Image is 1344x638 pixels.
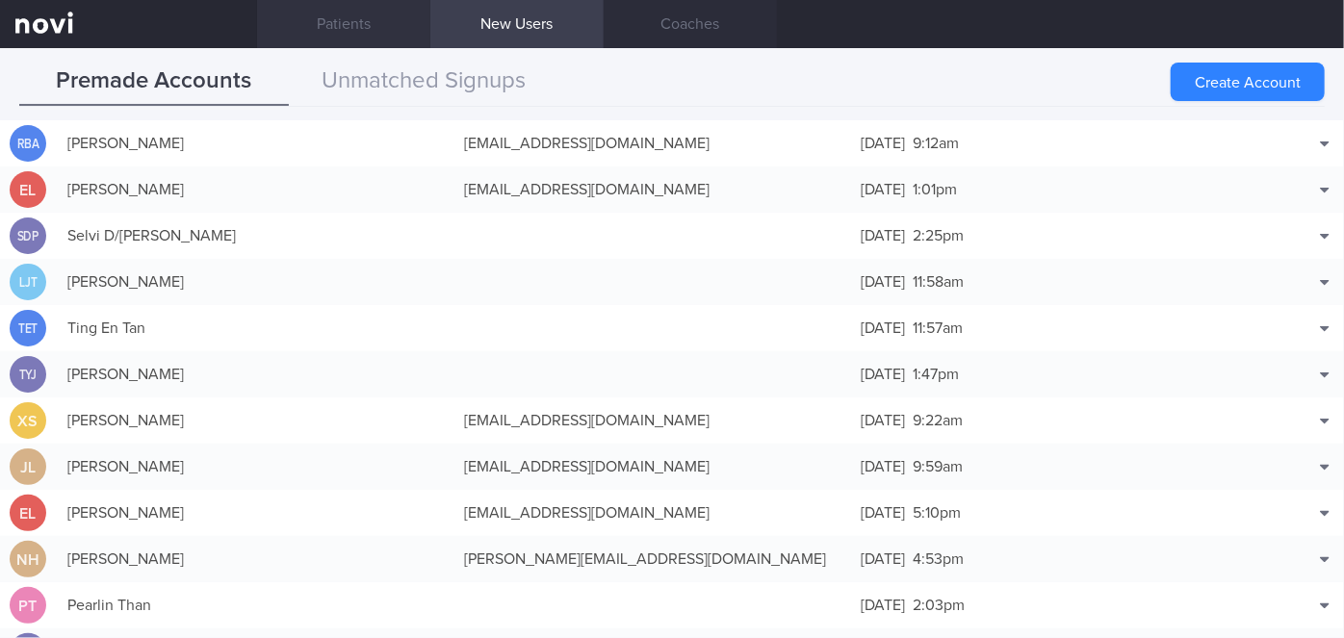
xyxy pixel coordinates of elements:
span: [DATE] [861,228,905,243]
span: 11:57am [913,320,963,336]
div: LJT [13,264,43,301]
div: [EMAIL_ADDRESS][DOMAIN_NAME] [454,124,851,163]
div: NH [10,541,46,578]
span: 2:03pm [913,598,965,613]
div: [EMAIL_ADDRESS][DOMAIN_NAME] [454,447,851,486]
div: SDP [13,217,43,255]
span: 9:12am [913,136,959,151]
div: [PERSON_NAME] [58,355,454,394]
span: [DATE] [861,182,905,197]
button: Unmatched Signups [289,58,558,106]
button: Premade Accounts [19,58,289,106]
button: Create Account [1171,63,1325,101]
div: TET [13,310,43,347]
span: 1:47pm [913,367,959,382]
div: PT [10,587,46,625]
div: [EMAIL_ADDRESS][DOMAIN_NAME] [454,170,851,209]
span: [DATE] [861,505,905,521]
div: [PERSON_NAME] [58,494,454,532]
div: [EMAIL_ADDRESS][DOMAIN_NAME] [454,401,851,440]
div: [PERSON_NAME] [58,124,454,163]
div: TYJ [13,356,43,394]
span: [DATE] [861,413,905,428]
div: EL [10,171,46,209]
span: 2:25pm [913,228,964,243]
span: [DATE] [861,459,905,474]
span: [DATE] [861,136,905,151]
span: [DATE] [861,274,905,290]
div: EL [10,495,46,532]
div: [PERSON_NAME] [58,447,454,486]
span: 9:22am [913,413,963,428]
div: [PERSON_NAME] [58,401,454,440]
div: RBA [13,125,43,163]
span: 4:53pm [913,551,964,567]
div: [PERSON_NAME][EMAIL_ADDRESS][DOMAIN_NAME] [454,540,851,578]
div: [PERSON_NAME] [58,540,454,578]
span: 1:01pm [913,182,957,197]
div: Ting En Tan [58,309,454,347]
span: 9:59am [913,459,963,474]
span: 11:58am [913,274,964,290]
span: 5:10pm [913,505,961,521]
span: [DATE] [861,367,905,382]
div: Selvi D/[PERSON_NAME] [58,217,454,255]
div: Pearlin Than [58,586,454,625]
div: JL [10,448,46,486]
div: [EMAIL_ADDRESS][DOMAIN_NAME] [454,494,851,532]
div: XS [10,402,46,440]
div: [PERSON_NAME] [58,263,454,301]
span: [DATE] [861,598,905,613]
span: [DATE] [861,551,905,567]
div: [PERSON_NAME] [58,170,454,209]
span: [DATE] [861,320,905,336]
